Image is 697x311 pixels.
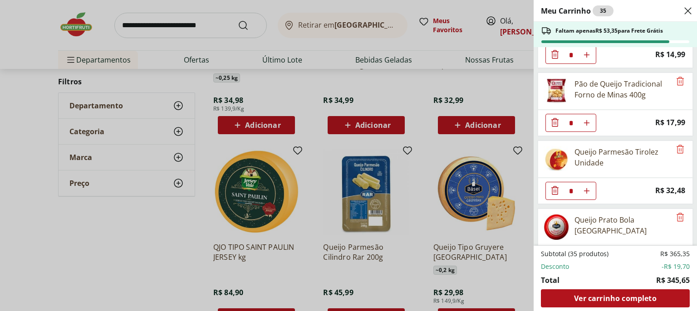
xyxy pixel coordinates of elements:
[578,182,596,200] button: Aumentar Quantidade
[546,182,564,200] button: Diminuir Quantidade
[541,5,614,16] h2: Meu Carrinho
[655,117,685,129] span: R$ 17,99
[546,46,564,64] button: Diminuir Quantidade
[544,214,569,240] img: Queijo Prato Bola Basel
[675,144,686,155] button: Remove
[541,249,609,258] span: Subtotal (35 produtos)
[541,262,569,271] span: Desconto
[544,146,569,172] img: Principal
[656,275,690,286] span: R$ 345,65
[662,262,690,271] span: -R$ 19,70
[564,114,578,131] input: Quantidade Atual
[574,146,671,168] div: Queijo Parmesão Tirolez Unidade
[574,295,656,302] span: Ver carrinho completo
[660,249,690,258] span: R$ 365,35
[541,289,690,307] a: Ver carrinho completo
[541,275,560,286] span: Total
[564,46,578,63] input: Quantidade Atual
[574,78,671,100] div: Pão de Queijo Tradicional Forno de Minas 400g
[675,76,686,87] button: Remove
[555,27,663,34] span: Faltam apenas R$ 53,35 para Frete Grátis
[574,214,671,236] div: Queijo Prato Bola [GEOGRAPHIC_DATA]
[655,185,685,197] span: R$ 32,48
[675,212,686,223] button: Remove
[593,5,614,16] div: 35
[578,114,596,132] button: Aumentar Quantidade
[544,78,569,104] img: Pão de Queijo Tradicional Forno de Minas 400g
[564,182,578,199] input: Quantidade Atual
[578,46,596,64] button: Aumentar Quantidade
[546,114,564,132] button: Diminuir Quantidade
[655,49,685,61] span: R$ 14,99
